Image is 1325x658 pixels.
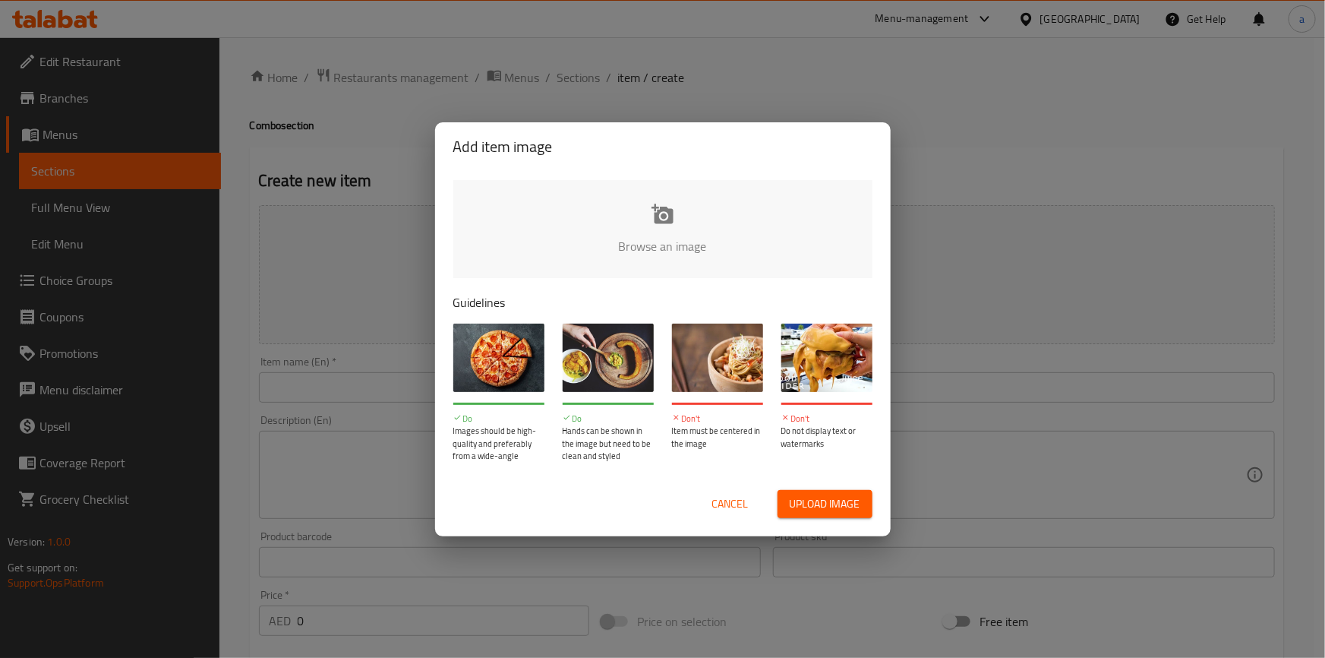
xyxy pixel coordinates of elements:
img: guide-img-3@3x.jpg [672,324,763,392]
p: Images should be high-quality and preferably from a wide-angle [453,425,544,463]
p: Don't [781,413,872,425]
p: Don't [672,413,763,425]
h2: Add item image [453,134,872,159]
img: guide-img-1@3x.jpg [453,324,544,392]
p: Hands can be shown in the image but need to be clean and styled [563,425,654,463]
span: Cancel [712,495,749,514]
p: Guidelines [453,293,872,312]
button: Upload image [778,490,872,518]
span: Upload image [790,495,860,514]
p: Do [563,413,654,425]
button: Cancel [706,490,755,518]
p: Item must be centered in the image [672,425,763,450]
p: Do [453,413,544,425]
img: guide-img-4@3x.jpg [781,324,872,392]
p: Do not display text or watermarks [781,425,872,450]
img: guide-img-2@3x.jpg [563,324,654,392]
